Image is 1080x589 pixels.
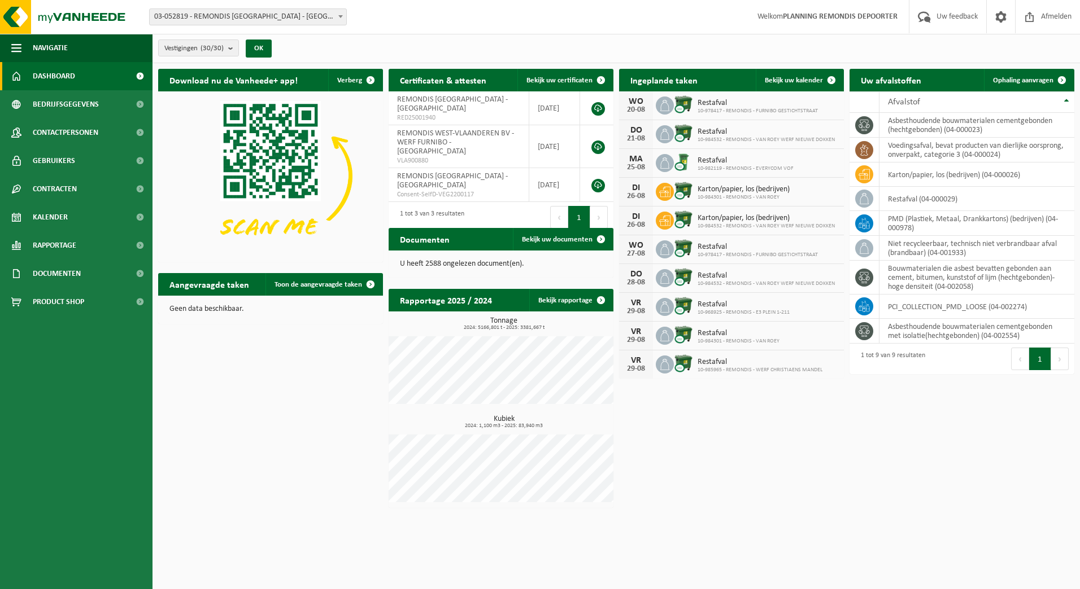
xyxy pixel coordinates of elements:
[698,108,818,115] span: 10-978417 - REMONDIS - FURNIBO GESTICHTSTRAAT
[850,69,933,91] h2: Uw afvalstoffen
[698,185,790,194] span: Karton/papier, los (bedrijven)
[397,129,514,156] span: REMONDIS WEST-VLAANDEREN BV - WERF FURNIBO - [GEOGRAPHIC_DATA]
[625,270,647,279] div: DO
[698,300,790,309] span: Restafval
[389,289,503,311] h2: Rapportage 2025 / 2024
[394,205,464,230] div: 1 tot 3 van 3 resultaten
[888,98,920,107] span: Afvalstof
[625,327,647,336] div: VR
[698,99,818,108] span: Restafval
[397,113,520,122] span: RED25001940
[33,203,68,231] span: Kalender
[517,69,612,91] a: Bekijk uw certificaten
[394,317,613,331] h3: Tonnage
[625,307,647,315] div: 29-08
[765,77,823,84] span: Bekijk uw kalender
[698,329,779,338] span: Restafval
[879,319,1074,344] td: asbesthoudende bouwmaterialen cementgebonden met isolatie(hechtgebonden) (04-002554)
[698,243,818,252] span: Restafval
[522,236,593,243] span: Bekijk uw documenten
[33,118,98,147] span: Contactpersonen
[625,250,647,258] div: 27-08
[246,39,272,58] button: OK
[33,90,99,118] span: Bedrijfsgegevens
[397,190,520,199] span: Consent-SelfD-VEG2200117
[150,9,346,25] span: 03-052819 - REMONDIS WEST-VLAANDEREN - OOSTENDE
[698,280,835,287] span: 10-984532 - REMONDIS - VAN ROEY WERF NIEUWE DOKKEN
[698,358,822,367] span: Restafval
[33,231,76,260] span: Rapportage
[619,69,709,91] h2: Ingeplande taken
[674,239,693,258] img: WB-1100-CU
[1051,348,1069,370] button: Next
[201,45,224,52] count: (30/30)
[698,309,790,316] span: 10-968925 - REMONDIS - E3 PLEIN 1-211
[328,69,382,91] button: Verberg
[879,294,1074,319] td: PCI_COLLECTION_PMD_LOOSE (04-002274)
[394,325,613,331] span: 2024: 5166,801 t - 2025: 3381,667 t
[698,194,790,201] span: 10-984301 - REMONDIS - VAN ROEY
[625,155,647,164] div: MA
[397,156,520,165] span: VLA900880
[169,305,372,313] p: Geen data beschikbaar.
[698,156,794,165] span: Restafval
[698,271,835,280] span: Restafval
[158,69,309,91] h2: Download nu de Vanheede+ app!
[698,223,835,230] span: 10-984532 - REMONDIS - VAN ROEY WERF NIEUWE DOKKEN
[698,137,835,143] span: 10-984532 - REMONDIS - VAN ROEY WERF NIEUWE DOKKEN
[879,236,1074,261] td: niet recycleerbaar, technisch niet verbrandbaar afval (brandbaar) (04-001933)
[526,77,593,84] span: Bekijk uw certificaten
[529,168,580,202] td: [DATE]
[164,40,224,57] span: Vestigingen
[674,354,693,373] img: WB-1100-CU
[674,152,693,172] img: WB-0240-CU
[698,128,835,137] span: Restafval
[33,62,75,90] span: Dashboard
[984,69,1073,91] a: Ophaling aanvragen
[879,211,1074,236] td: PMD (Plastiek, Metaal, Drankkartons) (bedrijven) (04-000978)
[674,181,693,200] img: WB-1100-CU
[625,183,647,192] div: DI
[625,241,647,250] div: WO
[529,91,580,125] td: [DATE]
[529,125,580,168] td: [DATE]
[337,77,362,84] span: Verberg
[674,296,693,315] img: WB-1100-CU
[550,206,568,228] button: Previous
[33,175,77,203] span: Contracten
[400,260,602,268] p: U heeft 2588 ongelezen document(en).
[625,97,647,106] div: WO
[879,261,1074,294] td: bouwmaterialen die asbest bevatten gebonden aan cement, bitumen, kunststof of lijm (hechtgebonden...
[698,165,794,172] span: 10-982119 - REMONDIS - EVERYCOM VOF
[625,336,647,344] div: 29-08
[855,346,925,371] div: 1 tot 9 van 9 resultaten
[879,187,1074,211] td: restafval (04-000029)
[33,34,68,62] span: Navigatie
[625,106,647,114] div: 20-08
[1011,348,1029,370] button: Previous
[625,164,647,172] div: 25-08
[33,147,75,175] span: Gebruikers
[389,69,498,91] h2: Certificaten & attesten
[756,69,843,91] a: Bekijk uw kalender
[33,260,81,288] span: Documenten
[397,172,508,190] span: REMONDIS [GEOGRAPHIC_DATA] - [GEOGRAPHIC_DATA]
[625,365,647,373] div: 29-08
[529,289,612,311] a: Bekijk rapportage
[33,288,84,316] span: Product Shop
[674,267,693,287] img: WB-1100-CU
[158,91,383,260] img: Download de VHEPlus App
[625,279,647,287] div: 28-08
[1029,348,1051,370] button: 1
[590,206,608,228] button: Next
[879,138,1074,162] td: voedingsafval, bevat producten van dierlijke oorsprong, onverpakt, categorie 3 (04-000024)
[783,12,898,21] strong: PLANNING REMONDIS DEPOORTER
[513,228,612,250] a: Bekijk uw documenten
[698,214,835,223] span: Karton/papier, los (bedrijven)
[625,212,647,221] div: DI
[158,39,239,56] button: Vestigingen(30/30)
[625,192,647,200] div: 26-08
[625,356,647,365] div: VR
[698,367,822,373] span: 10-985965 - REMONDIS - WERF CHRISTIAENS MANDEL
[625,298,647,307] div: VR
